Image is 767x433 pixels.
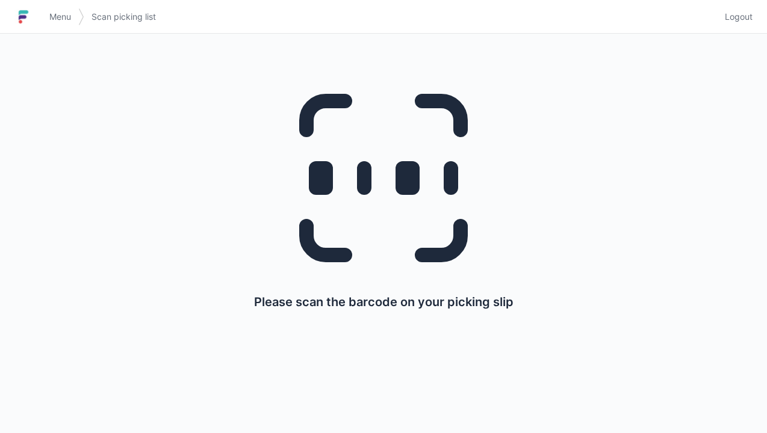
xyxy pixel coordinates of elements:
a: Logout [718,6,753,28]
span: Logout [725,11,753,23]
a: Menu [42,6,78,28]
span: Scan picking list [92,11,156,23]
span: Menu [49,11,71,23]
a: Scan picking list [84,6,163,28]
img: svg> [78,2,84,31]
p: Please scan the barcode on your picking slip [254,293,514,310]
img: logo-small.jpg [14,7,33,26]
